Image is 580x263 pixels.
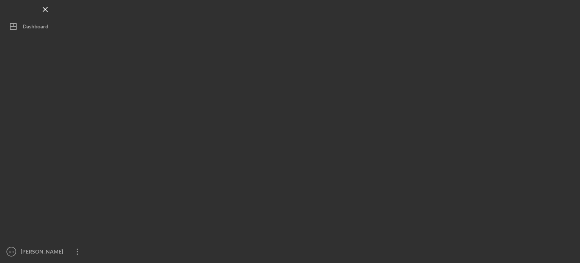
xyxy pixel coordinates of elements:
[4,244,87,259] button: MH[PERSON_NAME]
[19,244,68,261] div: [PERSON_NAME]
[4,19,87,34] button: Dashboard
[23,19,48,36] div: Dashboard
[9,250,14,254] text: MH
